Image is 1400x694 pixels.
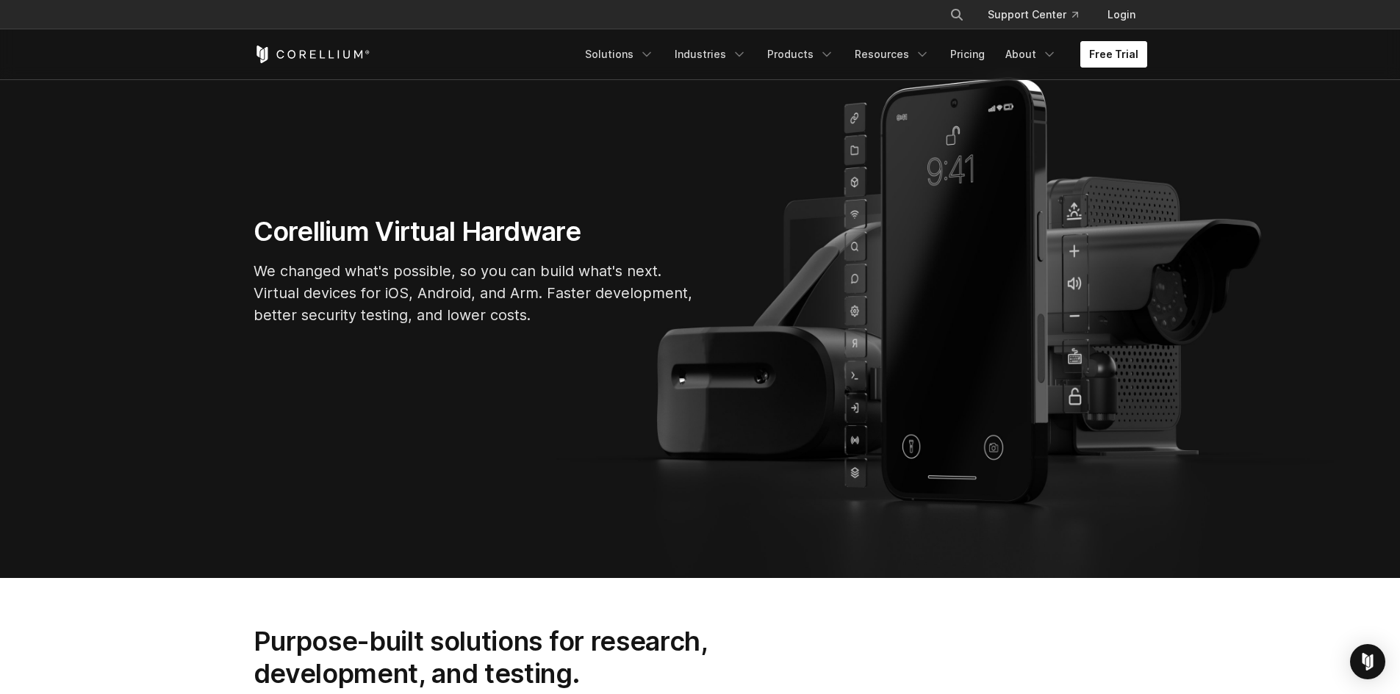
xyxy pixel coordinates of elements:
[254,215,694,248] h1: Corellium Virtual Hardware
[254,625,755,690] h2: Purpose-built solutions for research, development, and testing.
[1350,644,1385,679] div: Open Intercom Messenger
[758,41,843,68] a: Products
[846,41,938,68] a: Resources
[932,1,1147,28] div: Navigation Menu
[976,1,1090,28] a: Support Center
[576,41,1147,68] div: Navigation Menu
[941,41,994,68] a: Pricing
[944,1,970,28] button: Search
[576,41,663,68] a: Solutions
[997,41,1066,68] a: About
[1096,1,1147,28] a: Login
[254,260,694,326] p: We changed what's possible, so you can build what's next. Virtual devices for iOS, Android, and A...
[666,41,755,68] a: Industries
[254,46,370,63] a: Corellium Home
[1080,41,1147,68] a: Free Trial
